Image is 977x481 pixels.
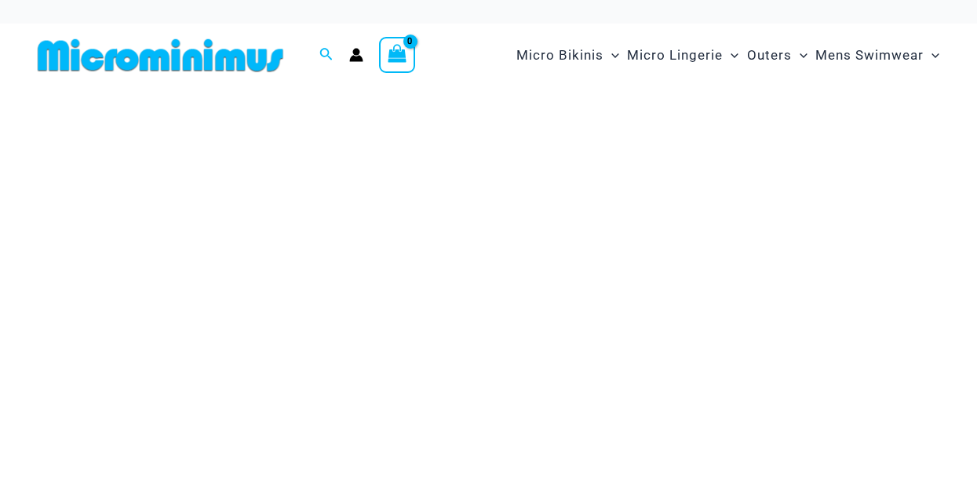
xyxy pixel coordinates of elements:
[815,35,924,75] span: Mens Swimwear
[603,35,619,75] span: Menu Toggle
[723,35,738,75] span: Menu Toggle
[510,29,946,82] nav: Site Navigation
[349,48,363,62] a: Account icon link
[792,35,807,75] span: Menu Toggle
[924,35,939,75] span: Menu Toggle
[623,31,742,79] a: Micro LingerieMenu ToggleMenu Toggle
[28,104,949,417] img: Waves Breaking Ocean Bikini Pack
[319,46,334,65] a: Search icon link
[379,37,415,73] a: View Shopping Cart, empty
[747,35,792,75] span: Outers
[31,38,290,73] img: MM SHOP LOGO FLAT
[811,31,943,79] a: Mens SwimwearMenu ToggleMenu Toggle
[627,35,723,75] span: Micro Lingerie
[512,31,623,79] a: Micro BikinisMenu ToggleMenu Toggle
[743,31,811,79] a: OutersMenu ToggleMenu Toggle
[516,35,603,75] span: Micro Bikinis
